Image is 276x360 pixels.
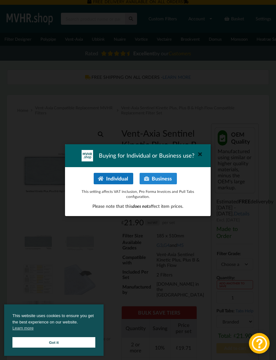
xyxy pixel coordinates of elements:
[72,188,204,199] p: This setting affects VAT inclusion, Pro Forma Invoices and Pull Tabs configuration.
[132,203,149,208] span: does not
[4,304,104,356] div: cookieconsent
[12,337,95,348] a: Got it cookie
[99,152,194,160] span: Buying for Individual or Business use?
[72,203,204,209] p: Please note that this affect item prices.
[94,173,133,184] button: Individual
[140,173,177,184] button: Business
[12,313,95,333] span: This website uses cookies to ensure you get the best experience on our website.
[82,150,93,161] img: mvhr-inverted.png
[12,325,33,331] a: cookies - Learn more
